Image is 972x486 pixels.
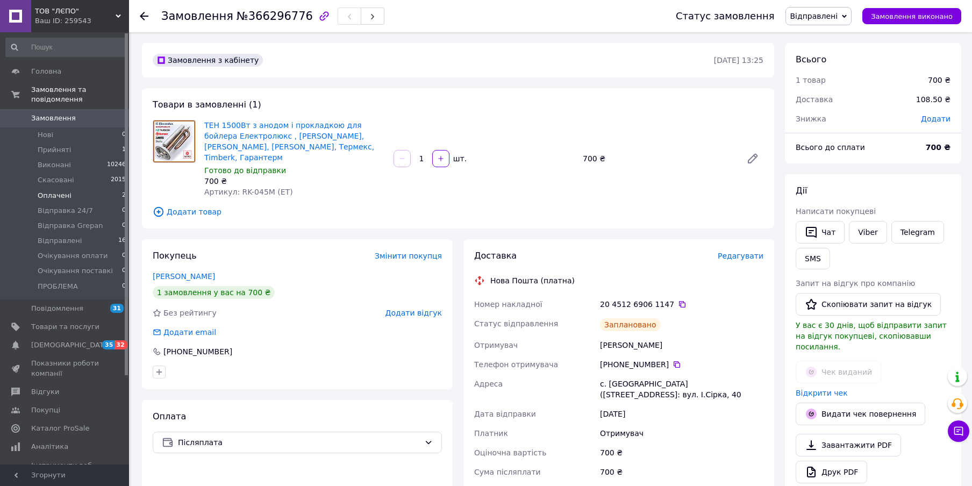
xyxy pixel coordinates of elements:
button: Скопіювати запит на відгук [796,293,941,316]
span: Сума післяплати [474,468,541,476]
div: 108.50 ₴ [910,88,957,111]
div: [DATE] [598,404,766,424]
span: Доставка [474,251,517,261]
div: Додати email [162,327,217,338]
span: Платник [474,429,508,438]
span: Прийняті [38,145,71,155]
span: Доставка [796,95,833,104]
button: Видати чек повернення [796,403,925,425]
span: 0 [122,282,126,291]
span: Показники роботи компанії [31,359,99,378]
span: 32 [115,340,127,349]
span: ТОВ "ЛЄПО" [35,6,116,16]
span: №366296776 [237,10,313,23]
div: [PHONE_NUMBER] [162,346,233,357]
span: Очікування оплати [38,251,108,261]
span: Артикул: RK-045M (ET) [204,188,293,196]
span: 0 [122,130,126,140]
span: 10246 [107,160,126,170]
div: Додати email [152,327,217,338]
span: Оплачені [38,191,72,201]
span: Головна [31,67,61,76]
div: [PHONE_NUMBER] [600,359,763,370]
span: Написати покупцеві [796,207,876,216]
span: 2015 [111,175,126,185]
span: Аналітика [31,442,68,452]
span: 0 [122,266,126,276]
span: Замовлення [31,113,76,123]
span: Скасовані [38,175,74,185]
span: Додати товар [153,206,763,218]
span: 2 [122,191,126,201]
div: 20 4512 6906 1147 [600,299,763,310]
span: 0 [122,221,126,231]
div: Повернутися назад [140,11,148,22]
div: шт. [451,153,468,164]
span: Покупці [31,405,60,415]
span: [DEMOGRAPHIC_DATA] [31,340,111,350]
span: Оціночна вартість [474,448,546,457]
a: Друк PDF [796,461,867,483]
span: Замовлення та повідомлення [31,85,129,104]
span: Телефон отримувача [474,360,558,369]
span: Відправлені [38,236,82,246]
span: Всього до сплати [796,143,865,152]
span: Додати [921,115,950,123]
button: Замовлення виконано [862,8,961,24]
a: Viber [849,221,887,244]
span: Номер накладної [474,300,542,309]
span: Товари в замовленні (1) [153,99,261,110]
div: с. [GEOGRAPHIC_DATA] ([STREET_ADDRESS]: вул. І.Сірка, 40 [598,374,766,404]
span: Адреса [474,380,503,388]
span: Редагувати [718,252,763,260]
div: Замовлення з кабінету [153,54,263,67]
span: Інструменти веб-майстра та SEO [31,461,99,480]
a: [PERSON_NAME] [153,272,215,281]
span: 16 [118,236,126,246]
a: ТЕН 1500Вт з анодом і прокладкою для бойлера Електролюкс , [PERSON_NAME], [PERSON_NAME], [PERSON_... [204,121,374,162]
button: Чат [796,221,845,244]
a: Редагувати [742,148,763,169]
span: Відгуки [31,387,59,397]
div: 700 ₴ [204,176,385,187]
span: ПРОБЛЕМА [38,282,78,291]
span: 1 товар [796,76,826,84]
div: Статус замовлення [676,11,775,22]
div: Заплановано [600,318,661,331]
span: Готово до відправки [204,166,286,175]
span: Повідомлення [31,304,83,313]
span: Нові [38,130,53,140]
div: 700 ₴ [598,443,766,462]
span: Додати відгук [385,309,442,317]
span: Очікування поставкі [38,266,113,276]
b: 700 ₴ [926,143,950,152]
span: Замовлення виконано [871,12,953,20]
a: Відкрити чек [796,389,848,397]
input: Пошук [5,38,127,57]
span: Оплата [153,411,186,421]
span: Виконані [38,160,71,170]
span: Відправка 24/7 [38,206,93,216]
span: 0 [122,206,126,216]
span: 35 [102,340,115,349]
span: Статус відправлення [474,319,558,328]
div: Ваш ID: 259543 [35,16,129,26]
span: У вас є 30 днів, щоб відправити запит на відгук покупцеві, скопіювавши посилання. [796,321,947,351]
span: Післяплата [178,437,420,448]
span: Запит на відгук про компанію [796,279,915,288]
span: Змінити покупця [375,252,442,260]
div: [PERSON_NAME] [598,335,766,355]
span: Без рейтингу [163,309,217,317]
span: Дії [796,185,807,196]
div: Отримувач [598,424,766,443]
span: Відправлені [790,12,838,20]
span: 1 [122,145,126,155]
div: 700 ₴ [598,462,766,482]
a: Telegram [891,221,944,244]
div: Нова Пошта (платна) [488,275,577,286]
div: 700 ₴ [928,75,950,85]
span: Отримувач [474,341,518,349]
span: Каталог ProSale [31,424,89,433]
button: SMS [796,248,830,269]
span: Дата відправки [474,410,536,418]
